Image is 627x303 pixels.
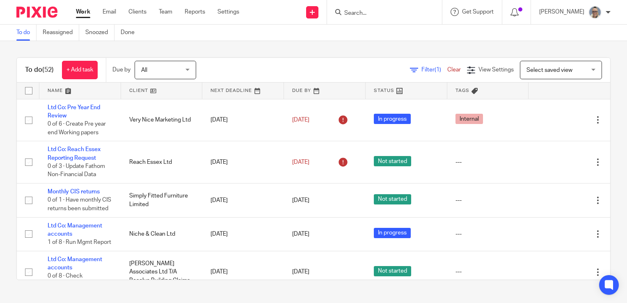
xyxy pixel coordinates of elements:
span: View Settings [478,67,514,73]
input: Search [343,10,417,17]
a: Done [121,25,141,41]
a: + Add task [62,61,98,79]
a: Team [159,8,172,16]
td: [DATE] [202,217,284,251]
div: --- [455,196,521,204]
span: Not started [374,156,411,166]
span: Get Support [462,9,494,15]
a: Ltd Co: Reach Essex Reporting Request [48,147,101,161]
span: (1) [435,67,441,73]
span: Select saved view [526,67,572,73]
span: In progress [374,114,411,124]
td: Simply Fitted Furniture Limited [121,184,203,217]
a: Monthly CIS returns [48,189,100,195]
a: Email [103,8,116,16]
td: [DATE] [202,141,284,184]
span: [DATE] [292,159,309,165]
span: Internal [455,114,483,124]
span: 0 of 1 · Have monthly CIS returns been submitted [48,197,111,212]
p: [PERSON_NAME] [539,8,584,16]
span: 1 of 8 · Run Mgmt Report [48,239,111,245]
td: [PERSON_NAME] Associates Ltd T/A Resolve Building Claims [121,251,203,293]
td: Niche & Clean Ltd [121,217,203,251]
p: Due by [112,66,130,74]
a: Clear [447,67,461,73]
span: Tags [455,88,469,93]
span: 0 of 3 · Update Fathom Non-Financial Data [48,163,105,178]
td: Very Nice Marketing Ltd [121,99,203,141]
span: In progress [374,228,411,238]
span: All [141,67,147,73]
img: Website%20Headshot.png [588,6,602,19]
span: Filter [421,67,447,73]
td: [DATE] [202,99,284,141]
span: Not started [374,194,411,204]
span: 0 of 6 · Create Pre year end Working papers [48,121,106,135]
a: Settings [217,8,239,16]
span: 0 of 8 · Check bookkeeping position [48,273,103,288]
span: [DATE] [292,117,309,123]
td: Reach Essex Ltd [121,141,203,184]
a: Work [76,8,90,16]
span: [DATE] [292,231,309,237]
a: Snoozed [85,25,114,41]
a: Reports [185,8,205,16]
a: Reassigned [43,25,79,41]
span: [DATE] [292,269,309,275]
div: --- [455,158,521,166]
td: [DATE] [202,184,284,217]
span: [DATE] [292,197,309,203]
td: [DATE] [202,251,284,293]
img: Pixie [16,7,57,18]
div: --- [455,268,521,276]
a: To do [16,25,37,41]
a: Ltd Co: Management accounts [48,223,102,237]
div: --- [455,230,521,238]
a: Ltd Co: Pre Year End Review [48,105,100,119]
a: Ltd Co: Management accounts [48,257,102,271]
span: (52) [42,67,54,73]
span: Not started [374,266,411,276]
h1: To do [25,66,54,74]
a: Clients [128,8,146,16]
